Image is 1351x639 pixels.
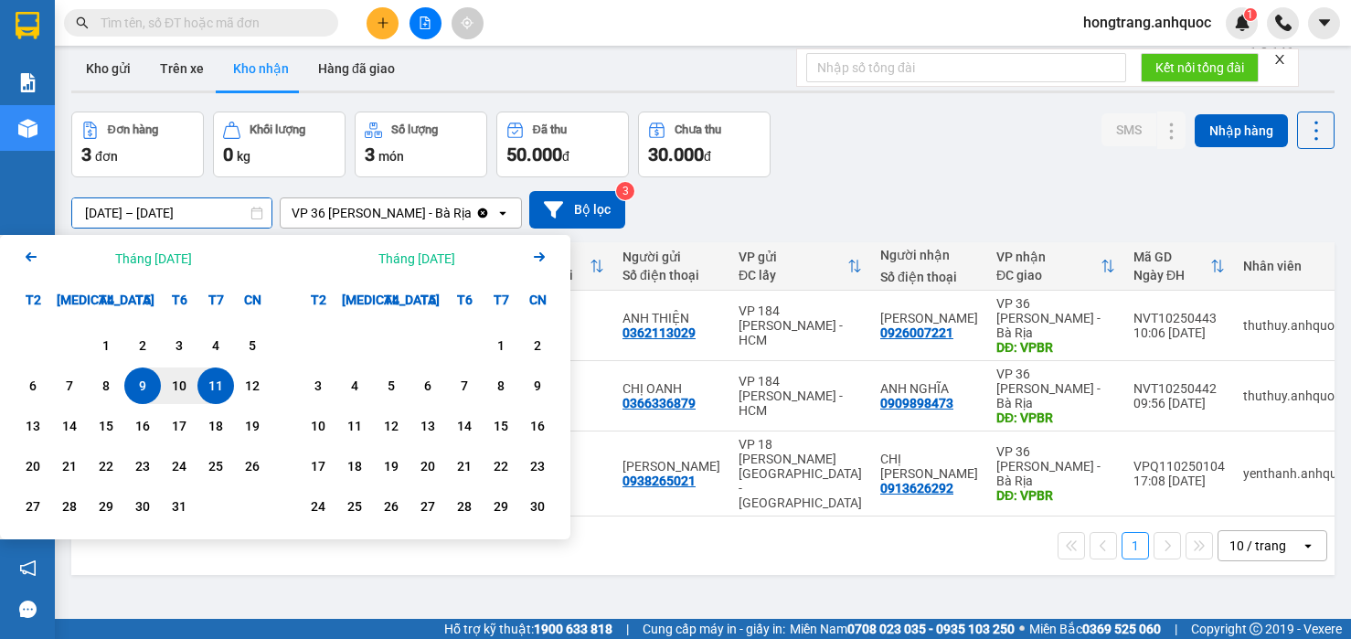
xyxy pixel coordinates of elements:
[124,282,161,318] div: T5
[562,149,569,164] span: đ
[305,455,331,477] div: 17
[622,474,696,488] div: 0938265021
[616,182,634,200] sup: 3
[452,7,484,39] button: aim
[410,282,446,318] div: T5
[51,448,88,485] div: Choose Thứ Ba, tháng 10 21 2025. It's available.
[203,415,229,437] div: 18
[410,448,446,485] div: Choose Thứ Năm, tháng 11 20 2025. It's available.
[473,204,475,222] input: Selected VP 36 Lê Thành Duy - Bà Rịa.
[496,112,629,177] button: Đã thu50.000đ
[336,488,373,525] div: Choose Thứ Ba, tháng 11 25 2025. It's available.
[108,123,158,136] div: Đơn hàng
[197,448,234,485] div: Choose Thứ Bảy, tháng 10 25 2025. It's available.
[452,415,477,437] div: 14
[483,327,519,364] div: Choose Thứ Bảy, tháng 11 1 2025. It's available.
[161,327,197,364] div: Choose Thứ Sáu, tháng 10 3 2025. It's available.
[130,455,155,477] div: 23
[880,452,978,481] div: CHỊ PHƯƠNG
[239,455,265,477] div: 26
[1234,15,1250,31] img: icon-new-feature
[483,282,519,318] div: T7
[996,340,1115,355] div: DĐ: VPBR
[519,367,556,404] div: Choose Chủ Nhật, tháng 11 9 2025. It's available.
[161,408,197,444] div: Choose Thứ Sáu, tháng 10 17 2025. It's available.
[626,619,629,639] span: |
[452,375,477,397] div: 7
[19,559,37,577] span: notification
[643,619,785,639] span: Cung cấp máy in - giấy in:
[528,246,550,271] button: Next month.
[519,327,556,364] div: Choose Chủ Nhật, tháng 11 2 2025. It's available.
[88,282,124,318] div: T4
[415,375,441,397] div: 6
[622,459,720,474] div: THÚY LAN
[300,488,336,525] div: Choose Thứ Hai, tháng 11 24 2025. It's available.
[729,242,871,291] th: Toggle SortBy
[365,144,375,165] span: 3
[391,123,438,136] div: Số lượng
[88,408,124,444] div: Choose Thứ Tư, tháng 10 15 2025. It's available.
[234,448,271,485] div: Choose Chủ Nhật, tháng 10 26 2025. It's available.
[88,488,124,525] div: Choose Thứ Tư, tháng 10 29 2025. It's available.
[533,123,567,136] div: Đã thu
[622,311,720,325] div: ANH THIỆN
[373,282,410,318] div: T4
[461,16,473,29] span: aim
[342,415,367,437] div: 11
[20,375,46,397] div: 6
[739,437,862,510] div: VP 18 [PERSON_NAME][GEOGRAPHIC_DATA] - [GEOGRAPHIC_DATA]
[1243,318,1351,333] div: thuthuy.anhquoc
[223,144,233,165] span: 0
[124,488,161,525] div: Choose Thứ Năm, tháng 10 30 2025. It's available.
[16,12,39,39] img: logo-vxr
[57,415,82,437] div: 14
[130,415,155,437] div: 16
[71,112,204,177] button: Đơn hàng3đơn
[218,47,303,91] button: Kho nhận
[51,488,88,525] div: Choose Thứ Ba, tháng 10 28 2025. It's available.
[452,495,477,517] div: 28
[166,455,192,477] div: 24
[880,396,953,410] div: 0909898473
[880,381,978,396] div: ANH NGHĨA
[355,112,487,177] button: Số lượng3món
[452,455,477,477] div: 21
[525,335,550,357] div: 2
[161,367,197,404] div: Choose Thứ Sáu, tháng 10 10 2025. It's available.
[1308,7,1340,39] button: caret-down
[378,495,404,517] div: 26
[20,246,42,268] svg: Arrow Left
[51,282,88,318] div: [MEDICAL_DATA]
[336,367,373,404] div: Choose Thứ Ba, tháng 11 4 2025. It's available.
[20,415,46,437] div: 13
[20,495,46,517] div: 27
[203,455,229,477] div: 25
[130,335,155,357] div: 2
[124,448,161,485] div: Choose Thứ Năm, tháng 10 23 2025. It's available.
[373,367,410,404] div: Choose Thứ Tư, tháng 11 5 2025. It's available.
[378,149,404,164] span: món
[488,375,514,397] div: 8
[880,270,978,284] div: Số điện thoại
[161,448,197,485] div: Choose Thứ Sáu, tháng 10 24 2025. It's available.
[475,206,490,220] svg: Clear value
[880,481,953,495] div: 0913626292
[367,7,399,39] button: plus
[1243,466,1351,481] div: yenthanh.anhquoc
[93,335,119,357] div: 1
[1244,8,1257,21] sup: 1
[373,408,410,444] div: Choose Thứ Tư, tháng 11 12 2025. It's available.
[378,250,455,268] div: Tháng [DATE]
[415,495,441,517] div: 27
[483,408,519,444] div: Choose Thứ Bảy, tháng 11 15 2025. It's available.
[342,455,367,477] div: 18
[483,367,519,404] div: Choose Thứ Bảy, tháng 11 8 2025. It's available.
[415,455,441,477] div: 20
[847,622,1015,636] strong: 0708 023 035 - 0935 103 250
[1301,538,1315,553] svg: open
[410,408,446,444] div: Choose Thứ Năm, tháng 11 13 2025. It's available.
[72,198,271,228] input: Select a date range.
[1082,622,1161,636] strong: 0369 525 060
[987,242,1124,291] th: Toggle SortBy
